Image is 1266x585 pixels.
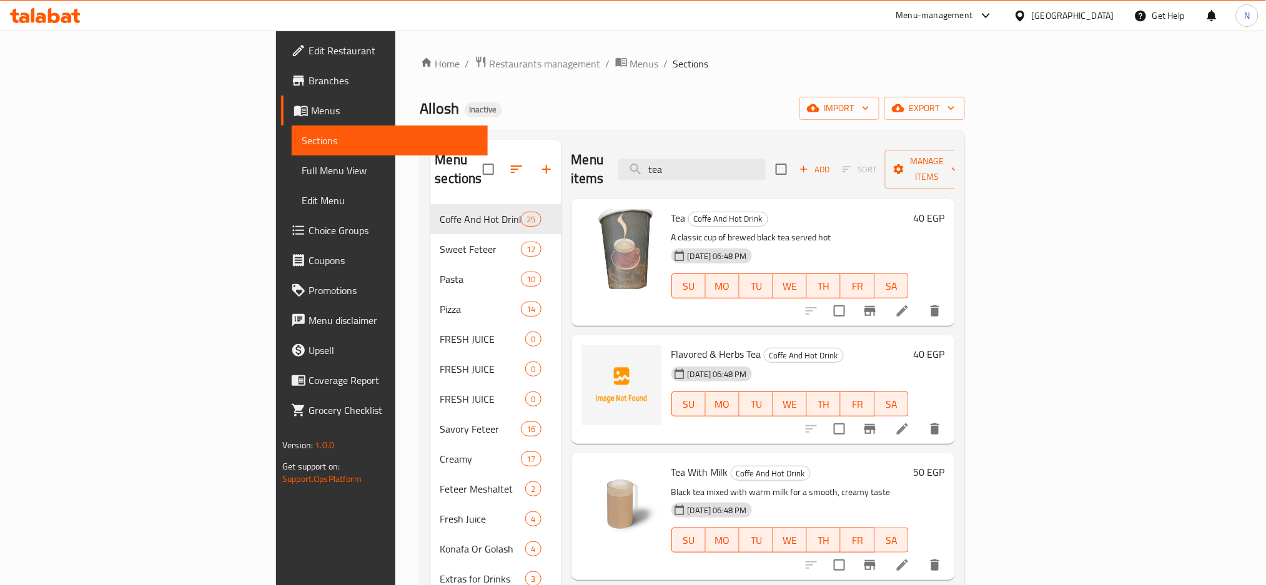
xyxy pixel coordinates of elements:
[430,444,561,474] div: Creamy17
[773,528,807,553] button: WE
[430,414,561,444] div: Savory Feteer16
[671,463,728,481] span: Tea With Milk
[809,101,869,116] span: import
[671,273,706,298] button: SU
[875,273,909,298] button: SA
[526,393,540,405] span: 0
[309,253,478,268] span: Coupons
[281,275,488,305] a: Promotions
[895,154,959,185] span: Manage items
[281,36,488,66] a: Edit Restaurant
[630,56,659,71] span: Menus
[884,97,965,120] button: export
[581,345,661,425] img: Flavored & Herbs Tea
[875,528,909,553] button: SA
[440,212,522,227] span: Coffe And Hot Drink
[855,414,885,444] button: Branch-specific-item
[440,361,526,376] span: FRESH JUICE
[282,458,340,474] span: Get support on:
[739,273,773,298] button: TU
[281,66,488,96] a: Branches
[664,56,668,71] li: /
[521,451,541,466] div: items
[440,332,526,347] span: FRESH JUICE
[281,245,488,275] a: Coupons
[440,421,522,436] div: Savory Feteer
[875,391,909,416] button: SA
[855,296,885,326] button: Branch-specific-item
[826,416,853,442] span: Select to update
[282,437,313,453] span: Version:
[309,283,478,298] span: Promotions
[894,101,955,116] span: export
[768,156,794,182] span: Select section
[430,234,561,264] div: Sweet Feteer12
[522,214,540,225] span: 25
[302,133,478,148] span: Sections
[606,56,610,71] li: /
[440,302,522,317] span: Pizza
[773,273,807,298] button: WE
[706,391,739,416] button: MO
[778,395,802,413] span: WE
[292,125,488,155] a: Sections
[812,277,836,295] span: TH
[430,384,561,414] div: FRESH JUICE0
[525,481,541,496] div: items
[798,162,831,177] span: Add
[502,154,532,184] span: Sort sections
[440,541,526,556] span: Konafa Or Golash
[671,209,686,227] span: Tea
[521,272,541,287] div: items
[311,103,478,118] span: Menus
[671,230,909,245] p: A classic cup of brewed black tea served hot
[855,550,885,580] button: Branch-specific-item
[846,277,869,295] span: FR
[1032,9,1114,22] div: [GEOGRAPHIC_DATA]
[521,421,541,436] div: items
[826,298,853,324] span: Select to update
[526,573,540,585] span: 3
[281,96,488,125] a: Menus
[571,150,604,188] h2: Menu items
[440,272,522,287] div: Pasta
[914,345,945,363] h6: 40 EGP
[440,511,526,526] div: Fresh Juice
[914,463,945,481] h6: 50 EGP
[309,373,478,388] span: Coverage Report
[812,531,836,549] span: TH
[521,212,541,227] div: items
[315,437,334,453] span: 1.0.0
[292,155,488,185] a: Full Menu View
[671,345,761,363] span: Flavored & Herbs Tea
[744,395,768,413] span: TU
[731,466,811,481] div: Coffe And Hot Drink
[521,302,541,317] div: items
[526,333,540,345] span: 0
[739,391,773,416] button: TU
[683,250,752,262] span: [DATE] 06:48 PM
[526,363,540,375] span: 0
[880,395,904,413] span: SA
[683,368,752,380] span: [DATE] 06:48 PM
[794,160,834,179] span: Add item
[764,348,843,363] span: Coffe And Hot Drink
[521,242,541,257] div: items
[683,504,752,516] span: [DATE] 06:48 PM
[526,543,540,555] span: 4
[671,528,706,553] button: SU
[807,391,841,416] button: TH
[677,277,701,295] span: SU
[744,277,768,295] span: TU
[525,391,541,406] div: items
[430,324,561,354] div: FRESH JUICE0
[430,264,561,294] div: Pasta10
[292,185,488,215] a: Edit Menu
[677,395,701,413] span: SU
[880,531,904,549] span: SA
[689,212,768,226] span: Coffe And Hot Drink
[895,558,910,573] a: Edit menu item
[440,481,526,496] span: Feteer Meshaltet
